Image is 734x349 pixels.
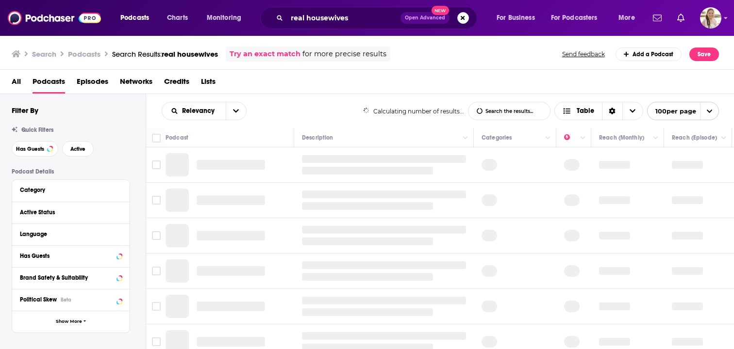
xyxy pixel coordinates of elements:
span: Political Skew [20,296,57,303]
span: New [432,6,449,15]
span: Toggle select row [152,160,161,169]
a: Show notifications dropdown [673,10,688,26]
div: Sort Direction [602,102,622,120]
button: Column Actions [650,132,662,144]
div: Active Status [20,209,116,216]
button: Open AdvancedNew [400,12,450,24]
button: Has Guests [20,250,122,262]
a: Search Results:real housewives [112,49,218,59]
span: real housewives [162,49,218,59]
a: Networks [120,74,152,94]
button: open menu [114,10,162,26]
a: Credits [164,74,189,94]
span: Toggle select row [152,231,161,240]
div: Power Score [564,132,578,143]
div: Search podcasts, credits, & more... [269,7,486,29]
span: Table [577,108,594,114]
h2: Filter By [12,106,38,115]
p: Podcast Details [12,168,130,175]
a: Lists [201,74,216,94]
h2: Choose List sort [162,102,247,120]
button: Has Guests [12,141,58,157]
button: Brand Safety & Suitability [20,271,122,284]
div: Reach (Monthly) [599,132,644,143]
span: Active [70,146,85,152]
span: Toggle select row [152,267,161,275]
h3: Podcasts [68,49,100,59]
div: Has Guests [20,253,114,259]
button: open menu [545,10,612,26]
button: Column Actions [577,132,589,144]
a: All [12,74,21,94]
button: open menu [226,102,246,120]
button: Show More [12,311,130,333]
button: Column Actions [718,132,730,144]
span: Quick Filters [21,127,53,133]
a: Add a Podcast [616,48,682,61]
span: Toggle select row [152,196,161,205]
h3: Search [32,49,56,59]
button: Political SkewBeta [20,293,122,305]
div: Categories [482,132,512,143]
input: Search podcasts, credits, & more... [287,10,400,26]
button: Active Status [20,206,122,218]
a: Show notifications dropdown [649,10,666,26]
button: Active [62,141,94,157]
button: open menu [490,10,547,26]
span: Monitoring [207,11,241,25]
span: Relevancy [182,108,218,114]
div: Search Results: [112,49,218,59]
button: open menu [162,108,226,114]
div: Reach (Episode) [672,132,717,143]
img: Podchaser - Follow, Share and Rate Podcasts [8,9,101,27]
a: Podcasts [33,74,65,94]
span: For Podcasters [551,11,598,25]
span: for more precise results [302,48,386,60]
button: Save [689,48,719,61]
button: Language [20,228,122,240]
span: Toggle select row [152,337,161,346]
span: Toggle select row [152,302,161,311]
button: Show profile menu [700,7,721,29]
div: Language [20,231,116,238]
span: Logged in as acquavie [700,7,721,29]
a: Try an exact match [230,48,300,60]
button: open menu [200,10,254,26]
span: Podcasts [120,11,149,25]
span: 100 per page [648,104,696,119]
span: For Business [497,11,535,25]
button: open menu [612,10,647,26]
a: Charts [161,10,194,26]
img: User Profile [700,7,721,29]
span: Has Guests [16,146,44,152]
div: Category [20,187,116,193]
a: Episodes [77,74,108,94]
span: Show More [56,319,82,324]
div: Calculating number of results... [363,108,465,115]
button: Column Actions [460,132,471,144]
div: Description [302,132,333,143]
button: Choose View [554,102,643,120]
span: Charts [167,11,188,25]
span: More [618,11,635,25]
span: Open Advanced [405,16,445,20]
div: Beta [61,297,71,303]
button: Column Actions [542,132,554,144]
button: Send feedback [559,50,608,58]
button: open menu [647,102,719,120]
div: Podcast [166,132,188,143]
div: Brand Safety & Suitability [20,274,114,281]
button: Category [20,184,122,196]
